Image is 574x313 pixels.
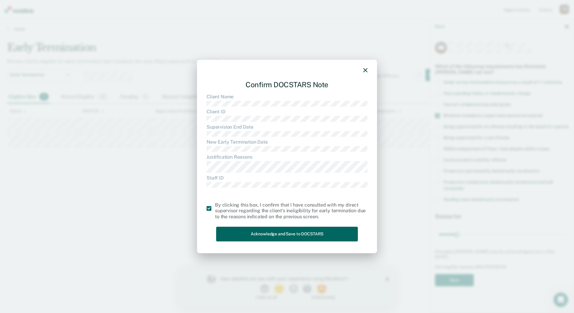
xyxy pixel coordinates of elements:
dt: Supervision End Date [207,124,367,130]
button: 4 [123,16,134,25]
div: Close survey [206,9,210,13]
dt: Client Name [207,94,367,100]
button: 3 [109,16,120,25]
img: Profile image for Kim [26,6,36,16]
div: How satisfied are you with your experience using Recidiviz? [41,8,180,13]
div: By clicking this box, I confirm that I have consulted with my direct supervisor regarding the cli... [215,202,367,219]
dt: New Early Termination Date [207,139,367,145]
button: 5 [137,16,149,25]
button: Acknowledge and Save to DOCSTARS [216,227,358,241]
div: 5 - Extremely [132,27,189,31]
dt: Client ID [207,109,367,115]
div: Confirm DOCSTARS Note [207,76,367,94]
button: 2 [94,16,106,25]
dt: Justification Reasons [207,154,367,160]
button: 1 [80,16,91,25]
dt: Staff ID [207,175,367,181]
div: 1 - Not at all [41,27,98,31]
